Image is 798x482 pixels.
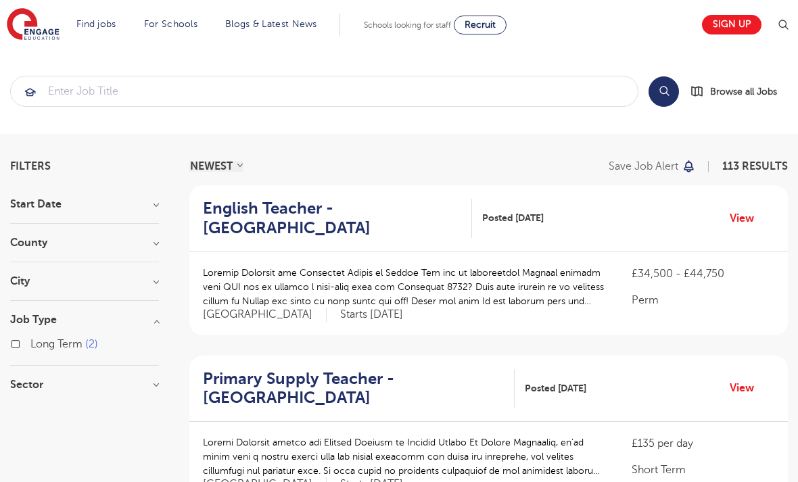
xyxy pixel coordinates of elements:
[10,314,159,325] h3: Job Type
[632,462,774,478] p: Short Term
[10,276,159,287] h3: City
[609,161,678,172] p: Save job alert
[225,19,317,29] a: Blogs & Latest News
[144,19,197,29] a: For Schools
[482,211,544,225] span: Posted [DATE]
[85,338,98,350] span: 2
[525,381,586,395] span: Posted [DATE]
[632,292,774,308] p: Perm
[722,160,788,172] span: 113 RESULTS
[30,338,83,350] span: Long Term
[632,435,774,452] p: £135 per day
[609,161,696,172] button: Save job alert
[203,308,327,322] span: [GEOGRAPHIC_DATA]
[10,237,159,248] h3: County
[690,84,788,99] a: Browse all Jobs
[710,84,777,99] span: Browse all Jobs
[702,15,761,34] a: Sign up
[730,210,764,227] a: View
[203,369,504,408] h2: Primary Supply Teacher - [GEOGRAPHIC_DATA]
[76,19,116,29] a: Find jobs
[203,435,605,478] p: Loremi Dolorsit ametco adi Elitsed Doeiusm te Incidid Utlabo Et Dolore Magnaaliq, en’ad minim ven...
[10,161,51,172] span: Filters
[10,199,159,210] h3: Start Date
[730,379,764,397] a: View
[7,8,60,42] img: Engage Education
[10,76,638,107] div: Submit
[454,16,507,34] a: Recruit
[11,76,638,106] input: Submit
[10,379,159,390] h3: Sector
[30,338,39,347] input: Long Term 2
[203,199,472,238] a: English Teacher - [GEOGRAPHIC_DATA]
[203,266,605,308] p: Loremip Dolorsit ame Consectet Adipis el Seddoe Tem inc ut laboreetdol Magnaal enimadm veni QUI n...
[649,76,679,107] button: Search
[203,199,461,238] h2: English Teacher - [GEOGRAPHIC_DATA]
[340,308,403,322] p: Starts [DATE]
[364,20,451,30] span: Schools looking for staff
[632,266,774,282] p: £34,500 - £44,750
[203,369,515,408] a: Primary Supply Teacher - [GEOGRAPHIC_DATA]
[465,20,496,30] span: Recruit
